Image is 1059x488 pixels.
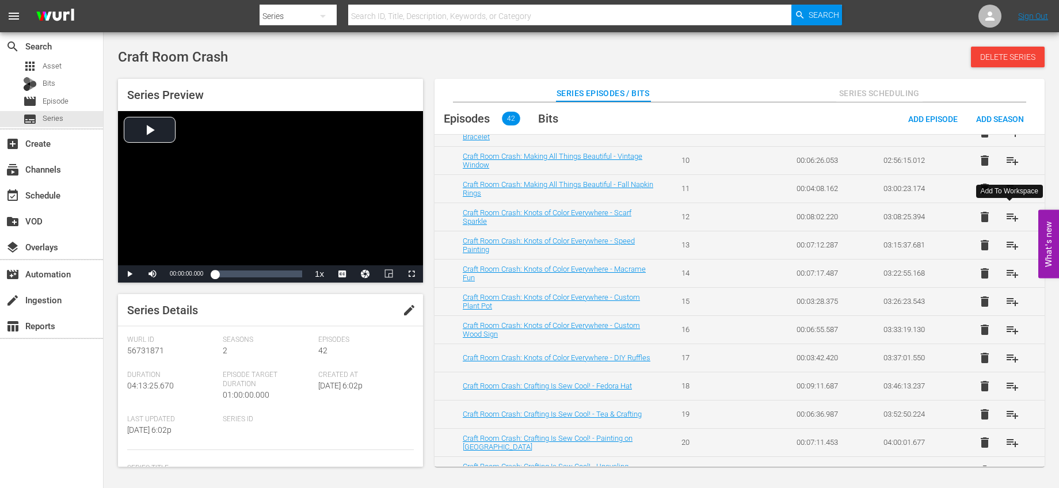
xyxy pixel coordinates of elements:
[783,428,870,456] td: 00:07:11.453
[557,86,650,101] span: Series Episodes / Bits
[463,237,635,254] a: Craft Room Crash: Knots of Color Everywhere - Speed Painting
[463,180,653,197] a: Craft Room Crash: Making All Things Beautiful - Fall Napkin Rings
[978,238,992,252] span: delete
[668,174,755,203] td: 11
[899,115,967,124] span: Add Episode
[6,137,20,151] span: Create
[1005,295,1019,308] span: playlist_add
[978,210,992,224] span: delete
[981,186,1038,196] div: Add To Workspace
[1005,266,1019,280] span: playlist_add
[870,203,957,231] td: 03:08:25.394
[978,379,992,393] span: delete
[870,344,957,372] td: 03:37:01.550
[223,390,269,399] span: 01:00:00.000
[668,146,755,174] td: 10
[783,456,870,485] td: 00:05:35.820
[870,259,957,287] td: 03:22:55.168
[870,315,957,344] td: 03:33:19.130
[444,112,490,125] span: Episodes
[463,382,632,390] a: Craft Room Crash: Crafting Is Sew Cool! - Fedora Hat
[783,287,870,315] td: 00:03:28.375
[463,265,646,282] a: Craft Room Crash: Knots of Color Everywhere - Macrame Fun
[400,265,423,283] button: Fullscreen
[127,415,217,424] span: Last Updated
[999,457,1026,485] button: playlist_add
[215,270,302,277] div: Progress Bar
[967,115,1033,124] span: Add Season
[668,400,755,428] td: 19
[870,428,957,456] td: 04:00:01.677
[28,3,83,30] img: ans4CAIJ8jUAAAAAAAAAAAAAAAAAAAAAAAAgQb4GAAAAAAAAAAAAAAAAAAAAAAAAJMjXAAAAAAAAAAAAAAAAAAAAAAAAgAT5G...
[463,152,642,169] a: Craft Room Crash: Making All Things Beautiful - Vintage Window
[1005,464,1019,478] span: playlist_add
[971,457,999,485] button: delete
[1005,323,1019,337] span: playlist_add
[783,400,870,428] td: 00:06:36.987
[999,372,1026,400] button: playlist_add
[1005,238,1019,252] span: playlist_add
[971,147,999,174] button: delete
[6,268,20,281] span: Automation
[971,52,1045,62] span: Delete Series
[809,5,839,25] span: Search
[127,303,198,317] span: Series Details
[971,288,999,315] button: delete
[971,401,999,428] button: delete
[318,335,408,345] span: Episodes
[118,265,141,283] button: Play
[127,381,174,390] span: 04:13:25.670
[783,372,870,400] td: 00:09:11.687
[668,231,755,259] td: 13
[668,259,755,287] td: 14
[971,316,999,344] button: delete
[127,346,164,355] span: 56731871
[783,315,870,344] td: 00:06:55.587
[971,260,999,287] button: delete
[502,112,520,125] span: 42
[538,112,558,125] span: Bits
[783,259,870,287] td: 00:07:17.487
[127,464,408,473] span: Series Title:
[223,415,313,424] span: Series ID
[318,371,408,380] span: Created At
[318,346,327,355] span: 42
[978,407,992,421] span: delete
[6,163,20,177] span: Channels
[43,78,55,89] span: Bits
[1038,210,1059,279] button: Open Feedback Widget
[7,9,21,23] span: menu
[783,231,870,259] td: 00:07:12.287
[836,86,923,101] span: Series Scheduling
[971,175,999,203] button: delete
[354,265,377,283] button: Jump To Time
[463,434,633,451] a: Craft Room Crash: Crafting Is Sew Cool! - Painting on [GEOGRAPHIC_DATA]
[999,175,1026,203] button: playlist_add
[170,270,203,277] span: 00:00:00.000
[971,344,999,372] button: delete
[463,462,628,479] a: Craft Room Crash: Crafting Is Sew Cool! - Upcycling Sweaters
[999,288,1026,315] button: playlist_add
[1005,210,1019,224] span: playlist_add
[783,146,870,174] td: 00:06:26.053
[43,60,62,72] span: Asset
[6,40,20,54] span: Search
[978,154,992,167] span: delete
[978,266,992,280] span: delete
[791,5,842,25] button: Search
[978,351,992,365] span: delete
[43,113,63,124] span: Series
[23,77,37,91] div: Bits
[463,208,631,226] a: Craft Room Crash: Knots of Color Everywhere - Scarf Sparkle
[318,381,363,390] span: [DATE] 6:02p
[999,316,1026,344] button: playlist_add
[978,295,992,308] span: delete
[668,344,755,372] td: 17
[463,410,642,418] a: Craft Room Crash: Crafting Is Sew Cool! - Tea & Crafting
[999,147,1026,174] button: playlist_add
[668,456,755,485] td: 21
[1005,379,1019,393] span: playlist_add
[971,203,999,231] button: delete
[668,287,755,315] td: 15
[6,189,20,203] span: Schedule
